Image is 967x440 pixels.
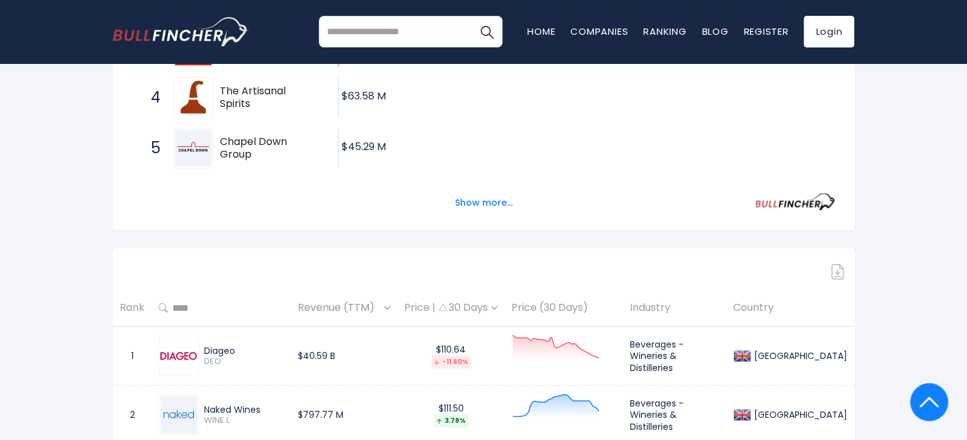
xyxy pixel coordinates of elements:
td: Beverages - Wineries & Distilleries [623,327,726,386]
div: $110.64 [404,344,497,368]
div: Price | 30 Days [404,301,497,315]
th: Rank [113,289,151,327]
div: 3.79% [434,414,468,427]
button: Show more... [447,192,520,213]
span: The Artisanal Spirits [220,85,316,111]
td: 1 [113,327,151,386]
span: 5 [144,137,157,159]
text: $45.29 M [342,139,386,154]
div: Diageo [204,345,284,356]
td: $40.59 B [291,327,397,386]
span: WINE.L [204,415,284,426]
img: WINE.L.png [160,396,197,433]
a: Register [743,25,788,38]
button: Search [471,16,503,47]
div: [GEOGRAPHIC_DATA] [751,409,847,420]
a: Companies [570,25,628,38]
div: -11.60% [432,355,471,368]
span: 4 [144,87,157,108]
text: $63.58 M [342,89,386,103]
img: DEO.png [160,337,197,374]
img: The Artisanal Spirits [175,79,212,116]
div: [GEOGRAPHIC_DATA] [751,350,847,361]
span: Chapel Down Group [220,135,316,162]
span: DEO [204,356,284,367]
th: Price (30 Days) [504,289,623,327]
div: Naked Wines [204,404,284,415]
a: Blog [701,25,728,38]
img: bullfincher logo [113,17,249,46]
a: Login [804,16,854,47]
span: Revenue (TTM) [298,298,381,318]
a: Home [527,25,555,38]
div: $111.50 [404,403,497,427]
th: Industry [623,289,726,327]
a: Ranking [643,25,686,38]
a: Go to homepage [113,17,249,46]
img: Chapel Down Group [175,130,212,167]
